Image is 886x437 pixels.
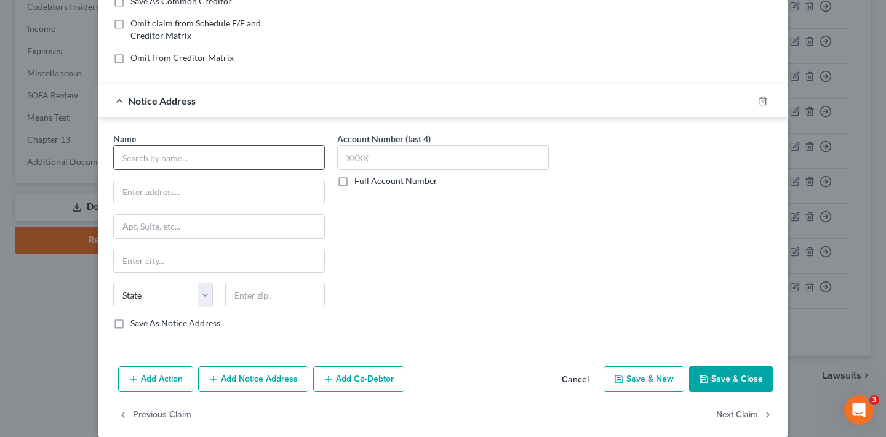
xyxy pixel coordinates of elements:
input: Apt, Suite, etc... [114,215,324,238]
button: Next Claim [716,402,773,428]
span: Omit claim from Schedule E/F and Creditor Matrix [130,18,261,41]
label: Save As Notice Address [130,317,220,329]
button: Save & New [604,366,684,392]
input: Search by name... [113,145,325,170]
span: 3 [869,395,879,405]
button: Save & Close [689,366,773,392]
input: Enter city... [114,249,324,273]
button: Add Notice Address [198,366,308,392]
label: Full Account Number [354,175,437,187]
iframe: Intercom live chat [844,395,874,425]
input: Enter zip.. [225,283,325,307]
label: Account Number (last 4) [337,132,431,145]
input: XXXX [337,145,549,170]
button: Add Co-Debtor [313,366,404,392]
span: Notice Address [128,95,196,106]
input: Enter address... [114,180,324,204]
span: Omit from Creditor Matrix [130,52,234,63]
button: Previous Claim [118,402,191,428]
span: Name [113,134,136,144]
button: Add Action [118,366,193,392]
button: Cancel [552,367,599,392]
